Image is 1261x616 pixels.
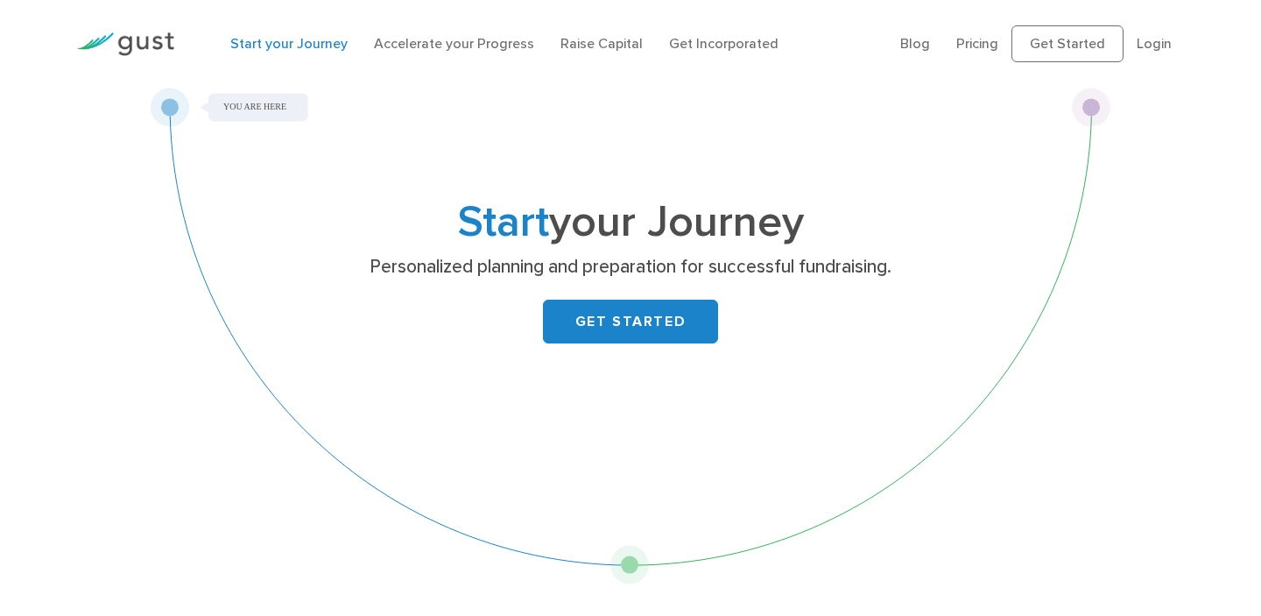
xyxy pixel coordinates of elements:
[1137,35,1172,52] a: Login
[285,202,976,243] h1: your Journey
[374,35,534,52] a: Accelerate your Progress
[1011,25,1124,62] a: Get Started
[292,255,970,280] p: Personalized planning and preparation for successful fundraising.
[230,35,348,52] a: Start your Journey
[669,35,778,52] a: Get Incorporated
[560,35,643,52] a: Raise Capital
[76,32,174,56] img: Gust Logo
[956,35,998,52] a: Pricing
[458,196,549,248] span: Start
[900,35,930,52] a: Blog
[543,300,718,343] a: GET STARTED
